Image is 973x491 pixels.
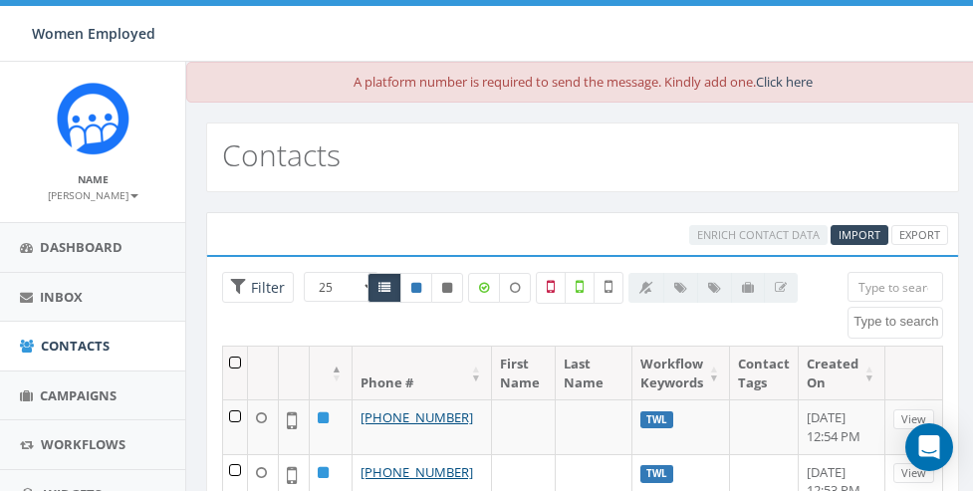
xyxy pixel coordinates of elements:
small: [PERSON_NAME] [48,188,138,202]
label: Validated [565,272,595,304]
span: Inbox [40,288,83,306]
label: TWL [640,411,673,429]
span: Advance Filter [222,272,294,303]
span: CSV files only [839,227,880,242]
div: Open Intercom Messenger [905,423,953,471]
a: [PHONE_NUMBER] [361,463,473,481]
span: Workflows [41,435,125,453]
i: This phone number is subscribed and will receive texts. [411,282,421,294]
span: Women Employed [32,24,155,43]
a: [PHONE_NUMBER] [361,408,473,426]
label: Not Validated [594,272,623,304]
input: Type to search [848,272,943,302]
span: Dashboard [40,238,122,256]
a: View [893,409,934,430]
a: Active [400,273,432,303]
a: Import [831,225,888,246]
th: Contact Tags [730,347,799,399]
th: First Name [492,347,556,399]
label: Data Enriched [468,273,500,303]
span: Contacts [41,337,110,355]
span: Filter [246,278,285,297]
small: Name [78,172,109,186]
a: Opted Out [431,273,463,303]
th: Workflow Keywords: activate to sort column ascending [632,347,730,399]
a: [PERSON_NAME] [48,185,138,203]
a: All contacts [367,273,401,303]
label: TWL [640,465,673,483]
td: [DATE] 12:54 PM [799,399,885,453]
h2: Contacts [222,138,341,171]
a: View [893,463,934,484]
textarea: Search [853,313,942,331]
a: Click here [756,73,813,91]
th: Created On: activate to sort column ascending [799,347,885,399]
a: Export [891,225,948,246]
label: Not a Mobile [536,272,566,304]
span: Import [839,227,880,242]
img: Rally_Platform_Icon.png [56,82,130,156]
span: Campaigns [40,386,117,404]
th: Phone #: activate to sort column ascending [353,347,492,399]
i: This phone number is unsubscribed and has opted-out of all texts. [442,282,452,294]
label: Data not Enriched [499,273,531,303]
th: Last Name [556,347,632,399]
